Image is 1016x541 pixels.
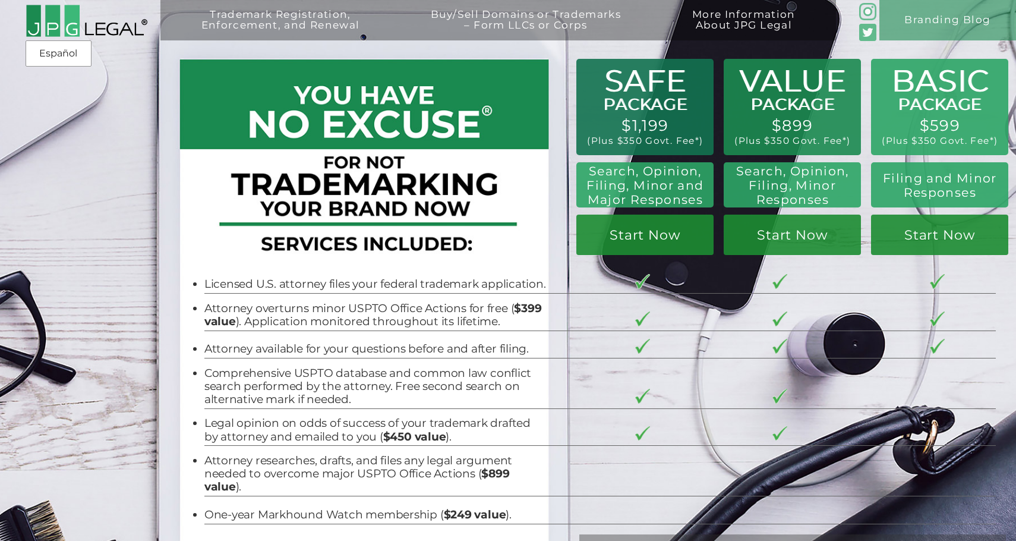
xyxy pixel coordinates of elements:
li: Attorney researches, drafts, and files any legal argument needed to overcome major USPTO Office A... [204,454,547,494]
li: Attorney overturns minor USPTO Office Actions for free ( ). Application monitored throughout its ... [204,302,547,328]
b: $399 value [204,301,542,328]
img: checkmark-border-3.png [772,312,788,326]
a: Start Now [576,215,714,255]
a: Trademark Registration,Enforcement, and Renewal [171,9,390,49]
b: $249 value [444,508,506,521]
img: checkmark-border-3.png [635,274,651,289]
li: Legal opinion on odds of success of your trademark drafted by attorney and emailed to you ( ). [204,417,547,443]
img: 2016-logo-black-letters-3-r.png [26,4,147,37]
a: Español [29,43,88,64]
h2: Search, Opinion, Filing, Minor Responses [732,164,853,207]
img: checkmark-border-3.png [930,312,945,326]
li: Comprehensive USPTO database and common law conflict search performed by the attorney. Free secon... [204,367,547,407]
a: Start Now [724,215,861,255]
li: Licensed U.S. attorney files your federal trademark application. [204,278,547,291]
a: Start Now [871,215,1008,255]
img: checkmark-border-3.png [772,389,788,404]
img: glyph-logo_May2016-green3-90.png [859,3,876,20]
li: One-year Markhound Watch membership ( ). [204,508,547,521]
img: Twitter_Social_Icon_Rounded_Square_Color-mid-green3-90.png [859,24,876,40]
img: checkmark-border-3.png [635,339,651,354]
li: Attorney available for your questions before and after filing. [204,342,547,356]
img: checkmark-border-3.png [930,274,945,289]
b: $899 value [204,467,510,493]
b: $450 value [383,430,446,444]
img: checkmark-border-3.png [772,339,788,354]
h2: Filing and Minor Responses [879,171,1001,200]
a: Buy/Sell Domains or Trademarks– Form LLCs or Corps [400,9,652,49]
img: checkmark-border-3.png [772,274,788,289]
img: checkmark-border-3.png [635,426,651,441]
img: checkmark-border-3.png [635,389,651,404]
a: More InformationAbout JPG Legal [662,9,826,49]
img: checkmark-border-3.png [635,312,651,326]
img: checkmark-border-3.png [772,426,788,441]
h2: Search, Opinion, Filing, Minor and Major Responses [583,164,708,207]
img: checkmark-border-3.png [930,339,945,354]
